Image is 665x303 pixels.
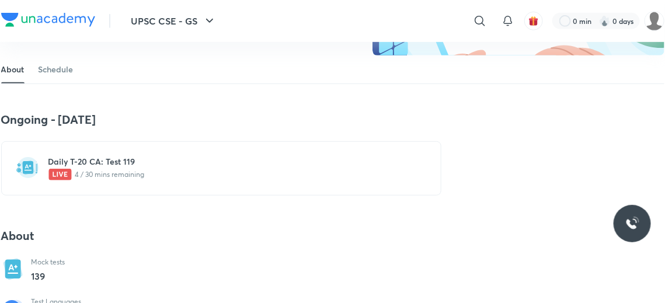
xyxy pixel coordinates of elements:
[48,169,408,180] p: 4 / 30 mins remaining
[1,13,95,27] img: Company Logo
[1,228,441,243] h4: About
[16,156,39,179] img: test
[1,112,441,127] h4: Ongoing - [DATE]
[124,9,224,33] button: UPSC CSE - GS
[32,269,65,283] p: 139
[625,217,639,231] img: ttu
[32,257,65,267] p: Mock tests
[645,11,664,31] img: Trupti Meshram
[1,13,95,30] a: Company Logo
[1,55,25,83] a: About
[48,169,72,180] img: live
[599,15,611,27] img: streak
[528,16,539,26] img: avatar
[524,12,543,30] button: avatar
[48,156,408,168] h6: Daily T-20 CA: Test 119
[39,55,74,83] a: Schedule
